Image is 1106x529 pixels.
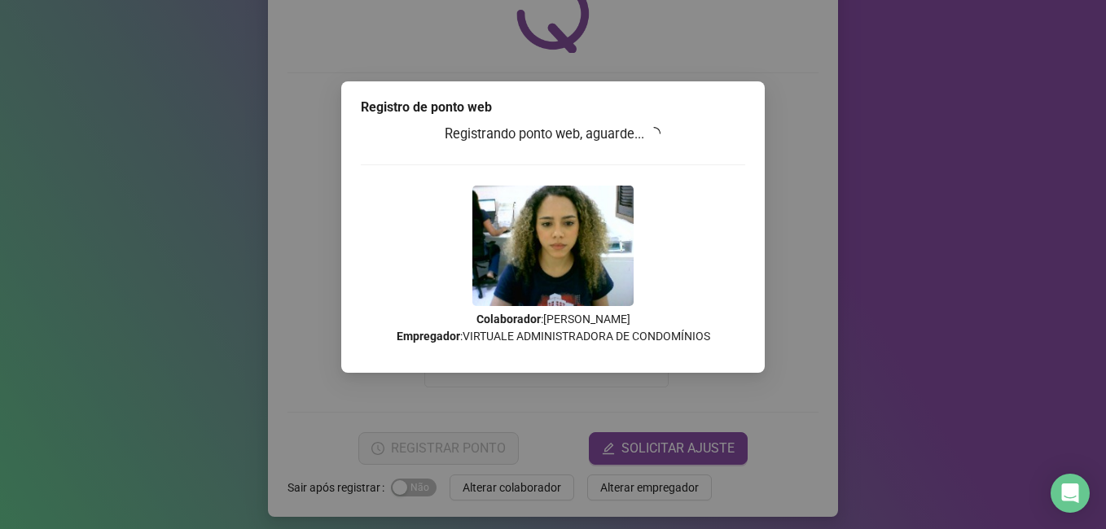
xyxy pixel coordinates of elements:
p: : [PERSON_NAME] : VIRTUALE ADMINISTRADORA DE CONDOMÍNIOS [361,311,745,345]
span: loading [647,126,662,141]
strong: Empregador [397,330,460,343]
strong: Colaborador [476,313,541,326]
div: Open Intercom Messenger [1051,474,1090,513]
h3: Registrando ponto web, aguarde... [361,124,745,145]
img: Z [472,186,634,306]
div: Registro de ponto web [361,98,745,117]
